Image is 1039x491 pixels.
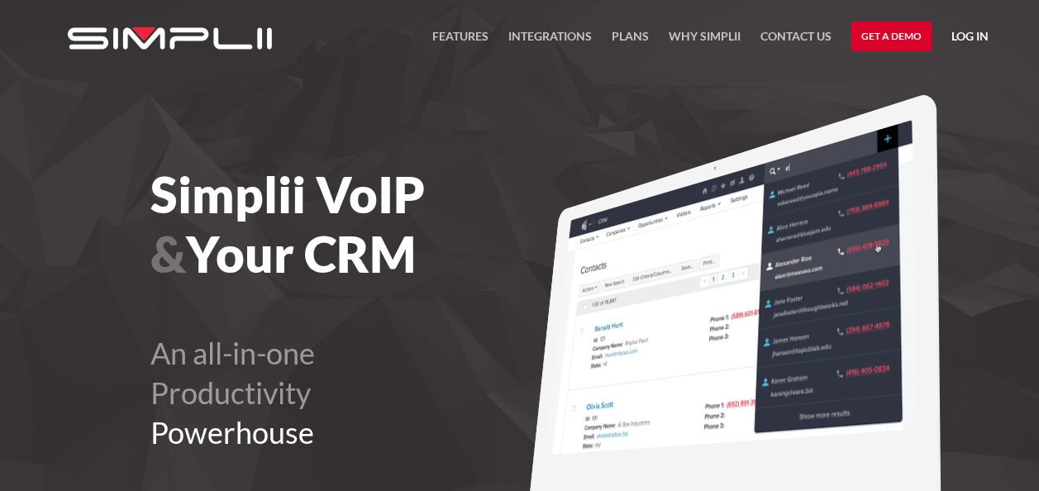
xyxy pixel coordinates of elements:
span: Powerhouse [150,414,314,450]
a: Integrations [508,26,592,56]
a: Contact US [760,26,832,56]
a: Why Simplii [669,26,741,56]
img: Simplii [68,27,272,50]
a: FEATURES [432,26,489,56]
h1: Simplii VoIP Your CRM [150,164,611,284]
h2: An all-in-one Productivity [150,333,611,452]
a: Log in [951,26,989,51]
a: Plans [612,26,649,56]
a: Get a Demo [851,21,932,51]
span: & [150,224,186,284]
